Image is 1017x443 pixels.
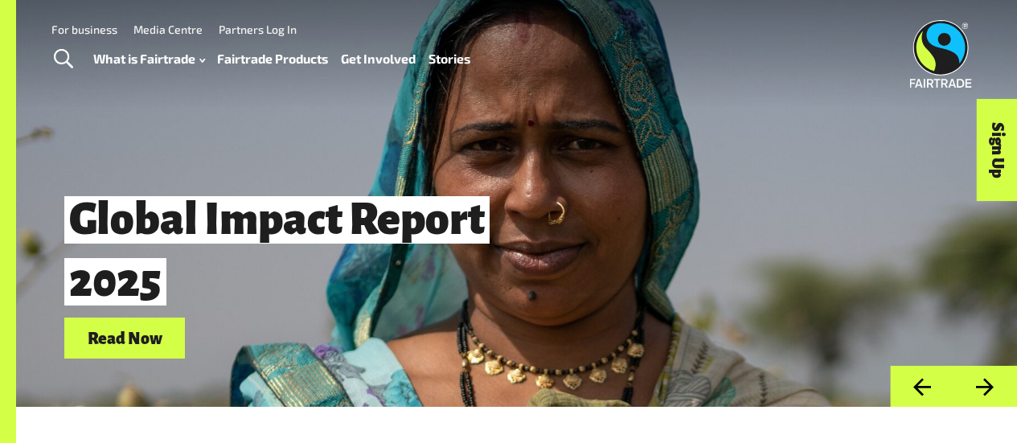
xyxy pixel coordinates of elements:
[93,47,205,70] a: What is Fairtrade
[953,366,1017,407] button: Next
[219,23,297,36] a: Partners Log In
[910,20,972,88] img: Fairtrade Australia New Zealand logo
[133,23,203,36] a: Media Centre
[429,47,470,70] a: Stories
[64,196,490,306] span: Global Impact Report 2025
[43,39,83,80] a: Toggle Search
[341,47,416,70] a: Get Involved
[64,318,185,359] a: Read Now
[217,47,328,70] a: Fairtrade Products
[890,366,953,407] button: Previous
[51,23,117,36] a: For business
